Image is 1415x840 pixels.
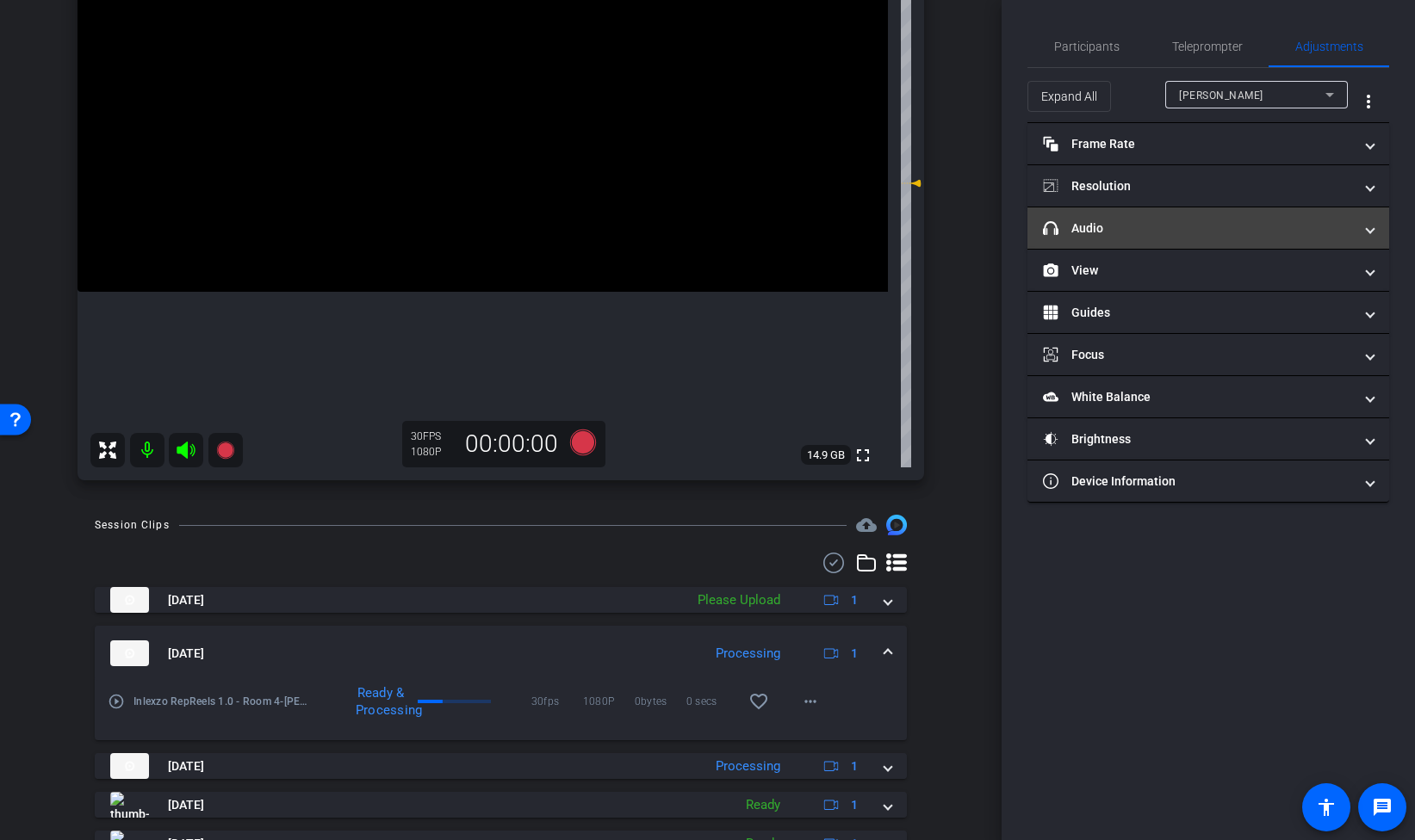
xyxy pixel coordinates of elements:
span: 0bytes [635,693,686,710]
div: Please Upload [689,590,789,610]
div: 1080P [411,445,454,459]
span: Inlexzo RepReels 1.0 - Room 4-[PERSON_NAME]-2025-08-22-14-14-19-507-0 [133,693,312,710]
span: [DATE] [168,645,204,663]
span: 30fps [531,693,583,710]
span: Expand All [1041,80,1097,113]
mat-panel-title: Device Information [1043,472,1353,491]
span: 1 [851,645,858,663]
mat-icon: more_horiz [800,691,821,712]
span: 1 [851,757,858,775]
div: 00:00:00 [454,429,569,459]
mat-panel-title: Brightness [1043,430,1353,448]
mat-expansion-panel-header: White Balance [1027,376,1389,417]
img: thumb-nail [110,640,149,666]
mat-expansion-panel-header: Device Information [1027,460,1389,502]
span: FPS [423,430,441,442]
span: 1080P [583,693,635,710]
div: thumb-nail[DATE]Processing1 [95,681,907,740]
mat-icon: fullscreen [853,445,873,466]
div: Ready & Processing [347,684,413,719]
mat-expansion-panel-header: thumb-nail[DATE]Please Upload1 [95,587,907,613]
span: Teleprompter [1172,40,1243,52]
mat-icon: favorite_border [748,691,769,712]
mat-icon: more_vert [1358,91,1379,112]
span: [DATE] [168,591,204,609]
mat-panel-title: Focus [1043,346,1353,364]
mat-icon: cloud_upload [856,515,877,535]
span: 0 secs [686,693,738,710]
div: Processing [707,757,789,776]
mat-expansion-panel-header: Guides [1027,292,1389,333]
span: [PERSON_NAME] [1179,90,1263,102]
mat-expansion-panel-header: Focus [1027,334,1389,375]
button: More Options for Adjustments Panel [1348,81,1389,122]
mat-panel-title: Resolution [1043,177,1353,195]
span: Participants [1054,40,1120,52]
mat-icon: accessibility [1316,797,1337,818]
mat-icon: 0 dB [901,173,922,194]
mat-panel-title: View [1043,262,1353,280]
img: thumb-nail [110,753,149,779]
span: [DATE] [168,796,204,814]
mat-panel-title: Audio [1043,219,1353,238]
button: Expand All [1027,81,1111,112]
mat-expansion-panel-header: thumb-nail[DATE]Processing1 [95,626,907,681]
div: Ready [737,795,789,815]
mat-expansion-panel-header: thumb-nail[DATE]Processing1 [95,753,907,779]
span: 14.9 GB [801,445,851,466]
mat-icon: message [1372,797,1393,818]
mat-panel-title: Frame Rate [1043,135,1353,153]
img: thumb-nail [110,792,149,818]
mat-expansion-panel-header: Resolution [1027,165,1389,207]
mat-panel-title: Guides [1043,304,1353,322]
span: Adjustments [1295,40,1363,52]
mat-panel-title: White Balance [1043,388,1353,406]
mat-expansion-panel-header: thumb-nail[DATE]Ready1 [95,792,907,818]
mat-expansion-panel-header: View [1027,250,1389,291]
div: Session Clips [95,516,170,534]
span: Destinations for your clips [856,515,877,535]
mat-icon: play_circle_outline [108,693,125,710]
mat-expansion-panel-header: Brightness [1027,418,1389,460]
mat-expansion-panel-header: Audio [1027,207,1389,249]
span: 1 [851,591,858,609]
div: Processing [707,644,789,664]
img: Session clips [886,515,907,535]
div: 30 [411,429,454,443]
img: thumb-nail [110,587,149,613]
mat-expansion-panel-header: Frame Rate [1027,123,1389,164]
span: 1 [851,796,858,814]
span: [DATE] [168,757,204,775]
